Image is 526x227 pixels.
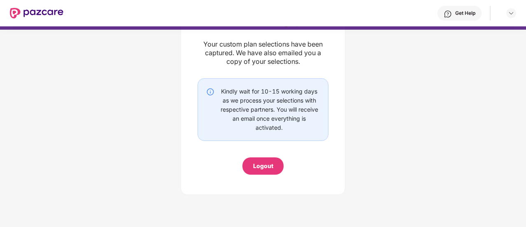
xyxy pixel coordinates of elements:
[455,10,475,16] div: Get Help
[206,88,214,96] img: svg+xml;base64,PHN2ZyBpZD0iSW5mby0yMHgyMCIgeG1sbnM9Imh0dHA6Ly93d3cudzMub3JnLzIwMDAvc3ZnIiB3aWR0aD...
[508,10,514,16] img: svg+xml;base64,PHN2ZyBpZD0iRHJvcGRvd24tMzJ4MzIiIHhtbG5zPSJodHRwOi8vd3d3LnczLm9yZy8yMDAwL3N2ZyIgd2...
[10,8,63,19] img: New Pazcare Logo
[444,10,452,18] img: svg+xml;base64,PHN2ZyBpZD0iSGVscC0zMngzMiIgeG1sbnM9Imh0dHA6Ly93d3cudzMub3JnLzIwMDAvc3ZnIiB3aWR0aD...
[253,161,273,171] div: Logout
[219,87,320,132] div: Kindly wait for 10-15 working days as we process your selections with respective partners. You wi...
[198,40,328,66] div: Your custom plan selections have been captured. We have also emailed you a copy of your selections.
